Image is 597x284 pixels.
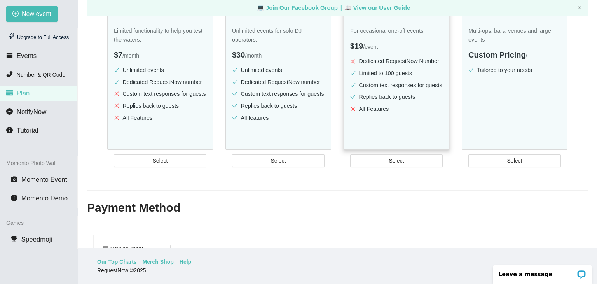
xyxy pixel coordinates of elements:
p: For occasional one-off events [350,26,443,35]
button: plus-circleNew event [6,6,58,22]
span: message [6,108,13,115]
span: Number & QR Code [17,72,65,78]
li: Replies back to guests [232,102,325,110]
span: laptop [257,4,264,11]
li: Replies back to guests [114,102,206,110]
span: plus-circle [12,11,19,18]
button: Select [114,154,206,167]
span: / month [122,53,139,59]
button: Select [232,154,325,167]
span: check [350,82,356,88]
span: close [350,106,356,112]
li: All features [232,114,325,123]
li: Unlimited events [114,66,206,75]
span: New event [22,9,51,19]
button: plus-square [157,245,171,261]
span: check [232,103,237,109]
span: Select [389,156,404,165]
span: check [232,91,237,96]
span: check [114,67,119,73]
span: laptop [344,4,352,11]
span: Select [271,156,286,165]
li: Custom text responses for guests [350,81,443,90]
span: phone [6,71,13,77]
span: Momento Event [21,176,67,183]
li: Dedicated RequestNow number [232,78,325,87]
iframe: LiveChat chat widget [488,259,597,284]
li: Dedicated RequestNow number [114,78,206,87]
span: / event [363,44,378,50]
span: $19 [350,42,363,50]
span: / month [245,53,262,59]
span: close [350,59,356,64]
span: check [232,67,237,73]
a: laptop View our User Guide [344,4,410,11]
span: credit-card [6,89,13,96]
span: check [350,70,356,76]
span: check [468,67,474,73]
p: Unlimited events for solo DJ operators. [232,26,325,44]
div: Upgrade to Full Access [6,30,71,45]
a: Our Top Charts [97,258,137,266]
button: Select [350,154,443,167]
span: Speedmoji [21,236,52,243]
span: trophy [11,236,17,242]
span: close [114,115,119,121]
span: camera [11,176,17,182]
span: check [114,79,119,85]
button: Select [468,154,561,167]
li: Custom text responses for guests [114,89,206,98]
li: All Features [350,105,443,114]
span: thunderbolt [9,33,16,40]
span: NotifyNow [17,108,46,116]
span: info-circle [6,127,13,133]
span: Select [153,156,168,165]
li: All Features [114,114,206,123]
li: Custom text responses for guests [232,89,325,98]
button: close [577,5,582,11]
a: Help [180,258,191,266]
span: calendar [6,52,13,59]
a: Merch Shop [143,258,174,266]
span: check [232,115,237,121]
span: Momento Demo [21,195,68,202]
li: Unlimited events [232,66,325,75]
span: close [114,103,119,109]
span: Events [17,52,37,60]
span: / [526,53,527,59]
p: Limited functionality to help you test the waters. [114,26,206,44]
a: laptop Join Our Facebook Group || [257,4,344,11]
span: info-circle [11,195,17,201]
h2: Payment Method [87,200,588,216]
span: $30 [232,51,245,59]
p: Multi-ops, bars, venues and large events [468,26,561,44]
div: RequestNow © 2025 [97,266,576,275]
span: $7 [114,51,122,59]
li: Limited to 100 guests [350,69,443,78]
span: Select [507,156,522,165]
li: Tailored to your needs [468,66,561,75]
li: Dedicated RequestNow Number [350,57,443,66]
span: Custom Pricing [468,51,526,59]
span: check [350,94,356,100]
span: close [114,91,119,96]
span: Plan [17,89,30,97]
div: New payment method [103,244,157,261]
span: check [232,79,237,85]
span: credit-card [103,246,108,251]
span: Tutorial [17,127,38,134]
li: Replies back to guests [350,93,443,102]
